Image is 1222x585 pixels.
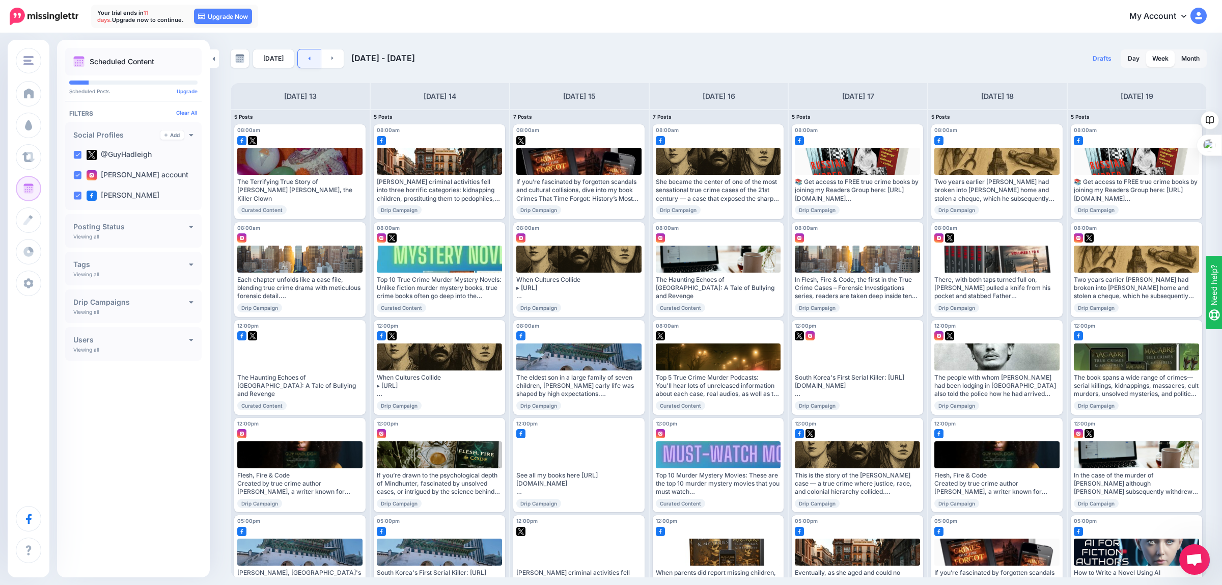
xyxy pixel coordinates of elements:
[516,429,525,438] img: facebook-square.png
[795,205,840,215] span: Drip Campaign
[934,136,943,145] img: facebook-square.png
[237,205,287,215] span: Curated Content
[387,331,397,340] img: twitter-square.png
[1074,401,1119,410] span: Drip Campaign
[1071,114,1090,120] span: 5 Posts
[653,114,672,120] span: 7 Posts
[424,90,456,102] h4: [DATE] 14
[516,323,539,329] span: 08:00am
[516,127,539,133] span: 08:00am
[377,331,386,340] img: facebook-square.png
[377,205,422,215] span: Drip Campaign
[516,233,525,243] img: instagram-square.png
[656,233,665,243] img: instagram-square.png
[516,499,561,508] span: Drip Campaign
[237,518,260,524] span: 05:00pm
[234,114,253,120] span: 5 Posts
[934,127,957,133] span: 08:00am
[806,331,815,340] img: instagram-square.png
[792,114,811,120] span: 5 Posts
[1175,50,1206,67] a: Month
[73,271,99,277] p: Viewing all
[237,178,363,203] div: The Terrifying True Story of [PERSON_NAME] [PERSON_NAME], the Killer Clown
[516,420,538,427] span: 12:00pm
[377,429,386,438] img: instagram-square.png
[806,429,815,438] img: twitter-square.png
[73,336,189,343] h4: Users
[97,9,149,23] span: 11 days.
[248,136,257,145] img: twitter-square.png
[795,178,920,203] div: 📚 Get access to FREE true crime books by joining my Readers Group here: [URL][DOMAIN_NAME] Don't ...
[934,331,943,340] img: instagram-square.png
[516,276,642,301] div: When Cultures Collide ▸ [URL] #IvanMilat #ThaliaMassieTrial #AustraliaSBackpackerMurders #AmandaK...
[1074,331,1083,340] img: facebook-square.png
[795,127,818,133] span: 08:00am
[351,53,415,63] span: [DATE] - [DATE]
[795,331,804,340] img: twitter-square.png
[934,499,979,508] span: Drip Campaign
[377,323,398,329] span: 12:00pm
[934,225,957,231] span: 08:00am
[656,374,781,398] div: Top 5 True Crime Murder Podcasts: You'll hear lots of unreleased information about each case, rea...
[1179,544,1210,575] div: Open chat
[516,471,642,496] div: See all my books here [URL][DOMAIN_NAME] Read more here 👉 [URL][DOMAIN_NAME] #Usacrime #Truecrime...
[24,3,65,15] span: Need help?
[934,276,1060,301] div: There, with both taps turned full on, [PERSON_NAME] pulled a knife from his pocket and stabbed Fa...
[656,527,665,536] img: facebook-square.png
[795,471,920,496] div: This is the story of the [PERSON_NAME] case — a true crime where justice, race, and colonial hier...
[377,527,386,536] img: facebook-square.png
[1074,499,1119,508] span: Drip Campaign
[73,309,99,315] p: Viewing all
[73,233,99,240] p: Viewing all
[1085,429,1094,438] img: twitter-square.png
[377,136,386,145] img: facebook-square.png
[177,88,198,94] a: Upgrade
[656,420,677,427] span: 12:00pm
[235,54,244,63] img: calendar-grey-darker.png
[237,323,259,329] span: 12:00pm
[284,90,317,102] h4: [DATE] 13
[981,90,1014,102] h4: [DATE] 18
[516,374,642,398] div: The eldest son in a large family of seven children, [PERSON_NAME] early life was shaped by high e...
[1074,127,1097,133] span: 08:00am
[73,131,160,139] h4: Social Profiles
[377,420,398,427] span: 12:00pm
[795,518,818,524] span: 05:00pm
[1121,90,1153,102] h4: [DATE] 19
[516,401,561,410] span: Drip Campaign
[934,401,979,410] span: Drip Campaign
[516,205,561,215] span: Drip Campaign
[87,150,152,160] label: @GuyHadleigh
[377,471,502,496] div: If you’re drawn to the psychological depth of Mindhunter, fascinated by unsolved cases, or intrig...
[934,471,1060,496] div: Flesh, Fire & Code Created by true crime author [PERSON_NAME], a writer known for blending true c...
[842,90,874,102] h4: [DATE] 17
[248,331,257,340] img: twitter-square.png
[87,170,188,180] label: [PERSON_NAME] account
[73,347,99,353] p: Viewing all
[87,191,159,201] label: [PERSON_NAME]
[377,303,426,312] span: Curated Content
[934,527,943,536] img: facebook-square.png
[934,205,979,215] span: Drip Campaign
[656,499,705,508] span: Curated Content
[795,303,840,312] span: Drip Campaign
[97,9,184,23] p: Your trial ends in Upgrade now to continue.
[69,110,198,117] h4: Filters
[73,261,189,268] h4: Tags
[1074,323,1095,329] span: 12:00pm
[69,89,198,94] p: Scheduled Posts
[656,323,679,329] span: 08:00am
[945,331,954,340] img: twitter-square.png
[87,150,97,160] img: twitter-square.png
[1074,374,1199,398] div: The book spans a wide range of crimes—serial killings, kidnappings, massacres, cult murders, unso...
[795,499,840,508] span: Drip Campaign
[931,114,950,120] span: 5 Posts
[377,127,400,133] span: 08:00am
[516,518,538,524] span: 12:00pm
[1074,205,1119,215] span: Drip Campaign
[516,136,525,145] img: twitter-square.png
[703,90,735,102] h4: [DATE] 16
[516,178,642,203] div: If you’re fascinated by forgotten scandals and cultural collisions, dive into my book Crimes That...
[1074,527,1083,536] img: facebook-square.png
[253,49,294,68] a: [DATE]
